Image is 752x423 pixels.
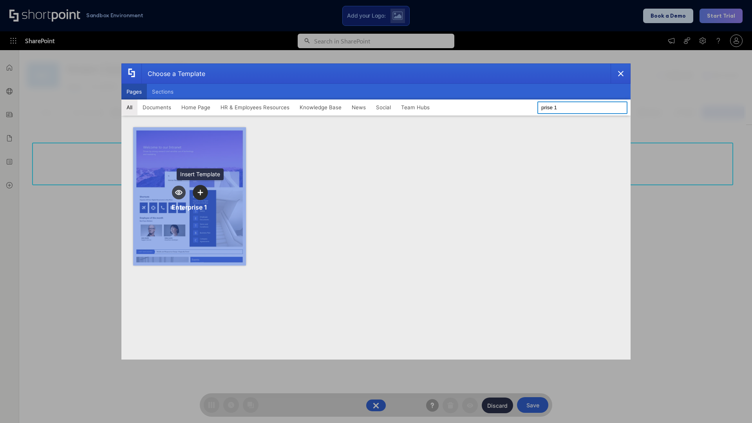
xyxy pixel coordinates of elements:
button: Documents [137,99,176,115]
button: Knowledge Base [295,99,347,115]
div: template selector [121,63,631,360]
input: Search [537,101,627,114]
button: Team Hubs [396,99,435,115]
button: All [121,99,137,115]
iframe: Chat Widget [713,385,752,423]
div: Choose a Template [141,64,205,83]
button: News [347,99,371,115]
div: Enterprise 1 [172,203,207,211]
button: Home Page [176,99,215,115]
button: Sections [147,84,179,99]
button: Social [371,99,396,115]
button: Pages [121,84,147,99]
button: HR & Employees Resources [215,99,295,115]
